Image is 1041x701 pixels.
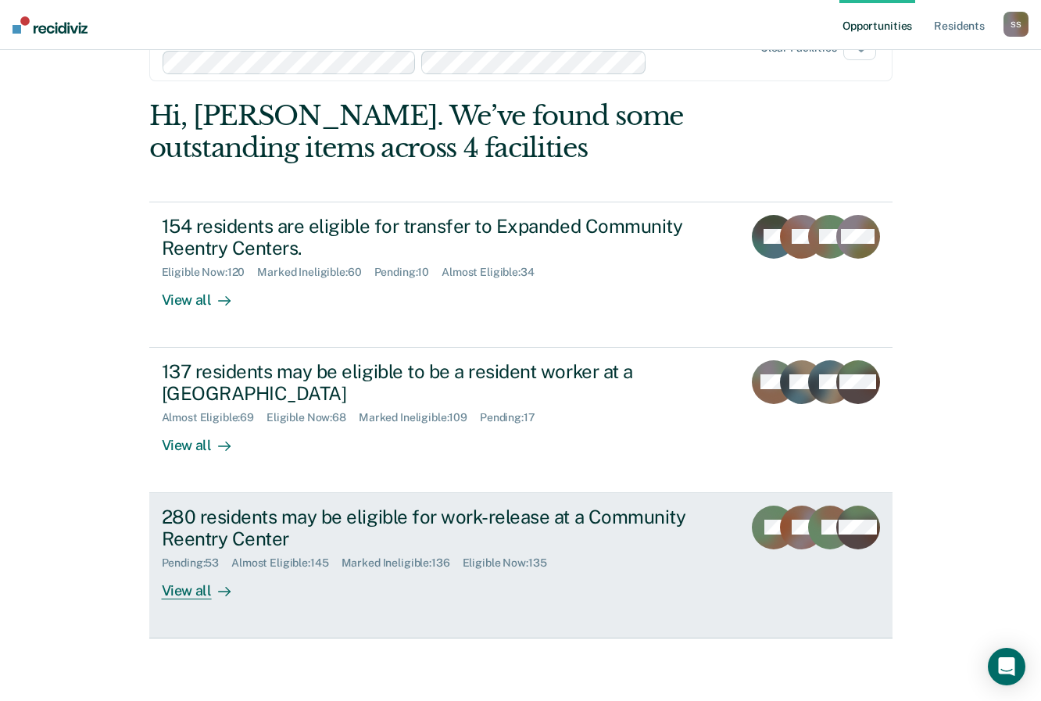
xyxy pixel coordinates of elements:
[480,411,548,424] div: Pending : 17
[359,411,480,424] div: Marked Ineligible : 109
[267,411,359,424] div: Eligible Now : 68
[374,266,442,279] div: Pending : 10
[342,556,463,570] div: Marked Ineligible : 136
[162,506,710,551] div: 280 residents may be eligible for work-release at a Community Reentry Center
[149,348,893,493] a: 137 residents may be eligible to be a resident worker at a [GEOGRAPHIC_DATA]Almost Eligible:69Eli...
[988,648,1025,685] div: Open Intercom Messenger
[463,556,560,570] div: Eligible Now : 135
[13,16,88,34] img: Recidiviz
[162,424,249,455] div: View all
[162,215,710,260] div: 154 residents are eligible for transfer to Expanded Community Reentry Centers.
[162,411,267,424] div: Almost Eligible : 69
[1003,12,1028,37] div: S S
[149,493,893,638] a: 280 residents may be eligible for work-release at a Community Reentry CenterPending:53Almost Elig...
[162,570,249,600] div: View all
[149,202,893,348] a: 154 residents are eligible for transfer to Expanded Community Reentry Centers.Eligible Now:120Mar...
[231,556,341,570] div: Almost Eligible : 145
[162,279,249,309] div: View all
[162,266,258,279] div: Eligible Now : 120
[149,100,744,164] div: Hi, [PERSON_NAME]. We’ve found some outstanding items across 4 facilities
[257,266,374,279] div: Marked Ineligible : 60
[162,360,710,406] div: 137 residents may be eligible to be a resident worker at a [GEOGRAPHIC_DATA]
[442,266,547,279] div: Almost Eligible : 34
[1003,12,1028,37] button: SS
[162,556,232,570] div: Pending : 53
